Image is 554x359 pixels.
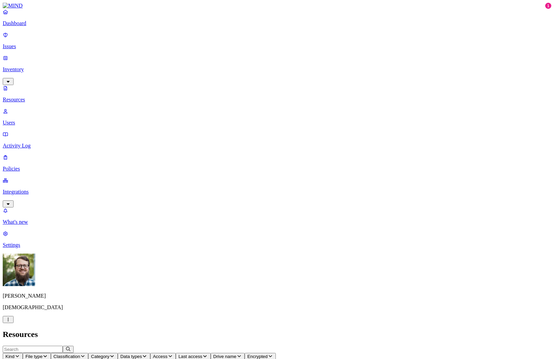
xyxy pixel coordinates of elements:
p: [PERSON_NAME] [3,293,551,299]
a: Integrations [3,177,551,206]
a: Resources [3,85,551,103]
div: 1 [545,3,551,9]
a: Dashboard [3,9,551,26]
a: Inventory [3,55,551,84]
span: Data types [120,354,142,359]
span: Classification [54,354,80,359]
p: What's new [3,219,551,225]
p: Integrations [3,189,551,195]
span: File type [25,354,42,359]
a: Policies [3,154,551,172]
p: Users [3,120,551,126]
p: Inventory [3,66,551,73]
h2: Resources [3,330,551,339]
img: MIND [3,3,23,9]
span: Drive name [213,354,236,359]
span: Encrypted [247,354,268,359]
a: MIND [3,3,551,9]
a: Activity Log [3,131,551,149]
span: Category [91,354,109,359]
input: Search [3,346,63,353]
span: Last access [178,354,202,359]
p: Resources [3,97,551,103]
p: [DEMOGRAPHIC_DATA] [3,304,551,311]
img: Rick Heil [3,254,35,286]
p: Issues [3,43,551,49]
a: Users [3,108,551,126]
a: Settings [3,231,551,248]
p: Policies [3,166,551,172]
a: Issues [3,32,551,49]
span: Kind [5,354,15,359]
span: Access [153,354,168,359]
p: Dashboard [3,20,551,26]
p: Activity Log [3,143,551,149]
a: What's new [3,207,551,225]
p: Settings [3,242,551,248]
